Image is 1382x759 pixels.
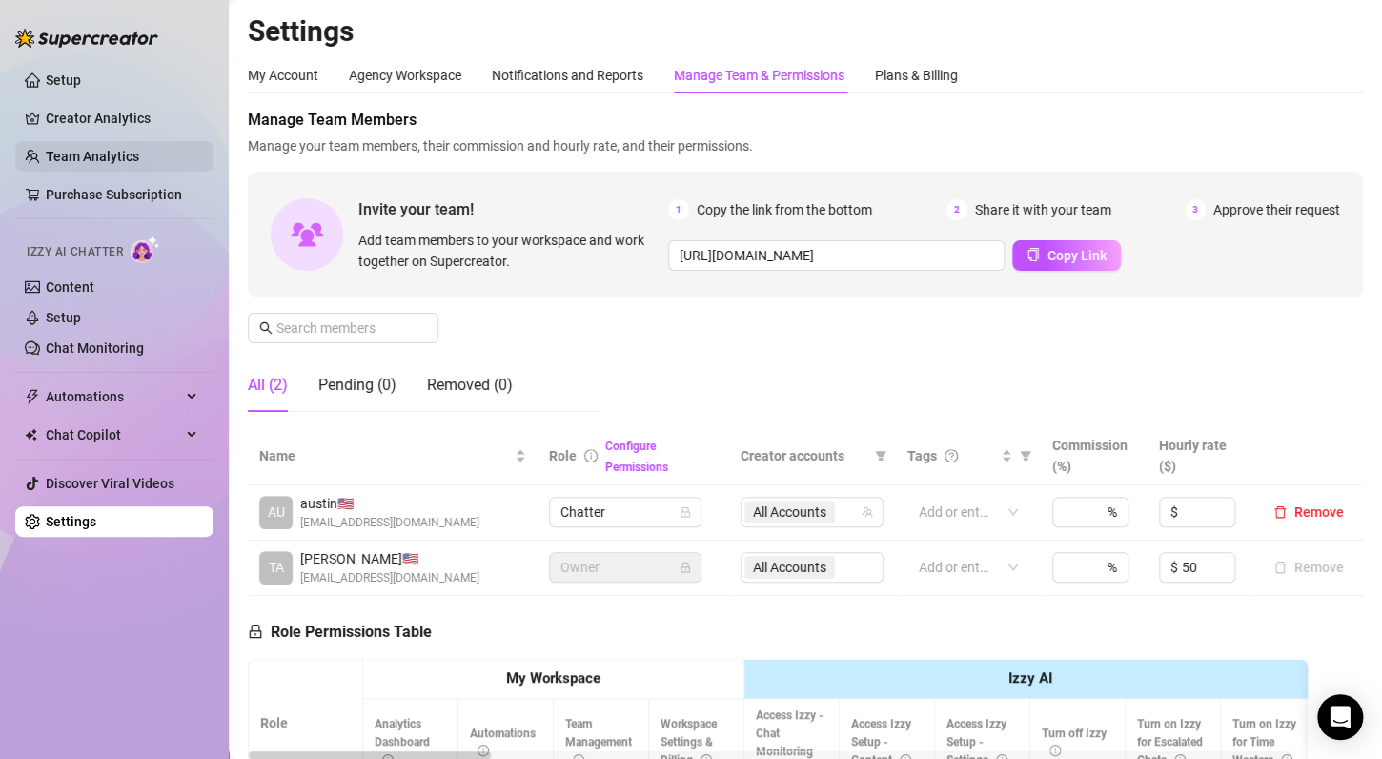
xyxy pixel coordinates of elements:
span: 1 [668,199,689,220]
span: filter [1016,441,1035,470]
div: Open Intercom Messenger [1317,694,1363,740]
span: Copy the link from the bottom [697,199,872,220]
a: Team Analytics [46,149,139,164]
button: Remove [1266,501,1352,523]
span: Owner [560,553,690,582]
span: Chat Copilot [46,420,181,450]
span: filter [875,450,886,462]
span: filter [871,441,890,470]
div: Agency Workspace [349,65,461,86]
strong: My Workspace [506,669,600,687]
span: [EMAIL_ADDRESS][DOMAIN_NAME] [300,514,479,532]
img: AI Chatter [131,236,160,263]
span: AU [268,502,285,523]
span: 2 [946,199,967,220]
span: info-circle [478,745,489,756]
span: info-circle [584,449,598,462]
th: Commission (%) [1041,427,1148,485]
span: Automations [46,381,181,412]
span: Remove [1294,504,1344,520]
span: [PERSON_NAME] 🇺🇸 [300,548,479,569]
span: Turn off Izzy [1042,727,1107,758]
span: question-circle [945,449,958,462]
span: Automations [470,727,536,758]
a: Configure Permissions [605,440,668,474]
span: copy [1026,248,1040,261]
a: Settings [46,514,96,529]
a: Content [46,279,94,295]
input: Search members [276,318,412,338]
a: Discover Viral Videos [46,476,174,491]
span: TA [269,557,284,578]
span: austin 🇺🇸 [300,493,479,514]
div: My Account [248,65,318,86]
span: Share it with your team [975,199,1111,220]
span: Role [549,448,577,463]
div: Manage Team & Permissions [674,65,844,86]
div: Removed (0) [427,374,513,397]
a: Chat Monitoring [46,340,144,356]
a: Purchase Subscription [46,187,182,202]
span: Manage your team members, their commission and hourly rate, and their permissions. [248,135,1363,156]
span: filter [1020,450,1031,462]
span: Copy Link [1047,248,1107,263]
span: Manage Team Members [248,109,1363,132]
span: search [259,321,273,335]
div: Pending (0) [318,374,396,397]
span: lock [680,506,691,518]
h2: Settings [248,13,1363,50]
th: Name [248,427,538,485]
a: Creator Analytics [46,103,198,133]
span: Invite your team! [358,197,668,221]
div: All (2) [248,374,288,397]
span: Approve their request [1213,199,1340,220]
button: Remove [1266,556,1352,579]
button: Copy Link [1012,240,1121,271]
a: Setup [46,310,81,325]
span: team [862,506,873,518]
th: Hourly rate ($) [1148,427,1254,485]
span: [EMAIL_ADDRESS][DOMAIN_NAME] [300,569,479,587]
h5: Role Permissions Table [248,621,432,644]
span: Chatter [560,498,690,526]
span: Name [259,445,511,466]
img: logo-BBDzfeDw.svg [15,29,158,48]
span: All Accounts [744,501,835,523]
strong: Izzy AI [1008,669,1052,687]
div: Notifications and Reports [492,65,643,86]
span: Creator accounts [741,445,867,466]
img: Chat Copilot [25,428,37,441]
span: Tags [907,445,937,466]
span: info-circle [1049,745,1061,756]
div: Plans & Billing [875,65,958,86]
span: Add team members to your workspace and work together on Supercreator. [358,230,661,272]
span: Izzy AI Chatter [27,243,123,261]
span: thunderbolt [25,389,40,404]
span: 3 [1185,199,1206,220]
span: lock [248,624,263,639]
span: lock [680,562,691,573]
a: Setup [46,72,81,88]
span: delete [1273,505,1287,519]
span: All Accounts [753,502,826,523]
